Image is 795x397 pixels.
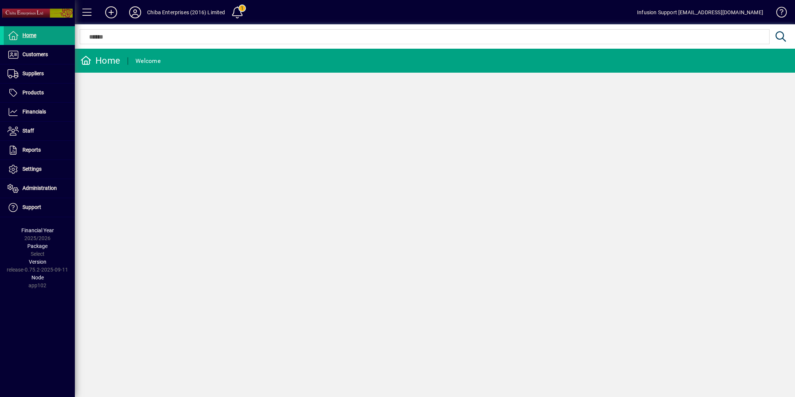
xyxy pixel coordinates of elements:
button: Profile [123,6,147,19]
a: Suppliers [4,64,75,83]
a: Administration [4,179,75,198]
span: Staff [22,128,34,134]
a: Knowledge Base [771,1,786,26]
span: Package [27,243,48,249]
span: Settings [22,166,42,172]
span: Node [31,275,44,281]
a: Settings [4,160,75,179]
a: Staff [4,122,75,140]
a: Customers [4,45,75,64]
button: Add [99,6,123,19]
div: Home [80,55,120,67]
div: Welcome [135,55,161,67]
div: Infusion Support [EMAIL_ADDRESS][DOMAIN_NAME] [637,6,763,18]
a: Products [4,84,75,102]
a: Support [4,198,75,217]
a: Reports [4,141,75,160]
span: Administration [22,185,57,191]
div: Chiba Enterprises (2016) Limited [147,6,225,18]
span: Support [22,204,41,210]
span: Home [22,32,36,38]
span: Suppliers [22,70,44,76]
a: Financials [4,103,75,121]
span: Products [22,90,44,96]
span: Financials [22,109,46,115]
span: Version [29,259,46,265]
span: Customers [22,51,48,57]
span: Financial Year [21,227,54,233]
span: Reports [22,147,41,153]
